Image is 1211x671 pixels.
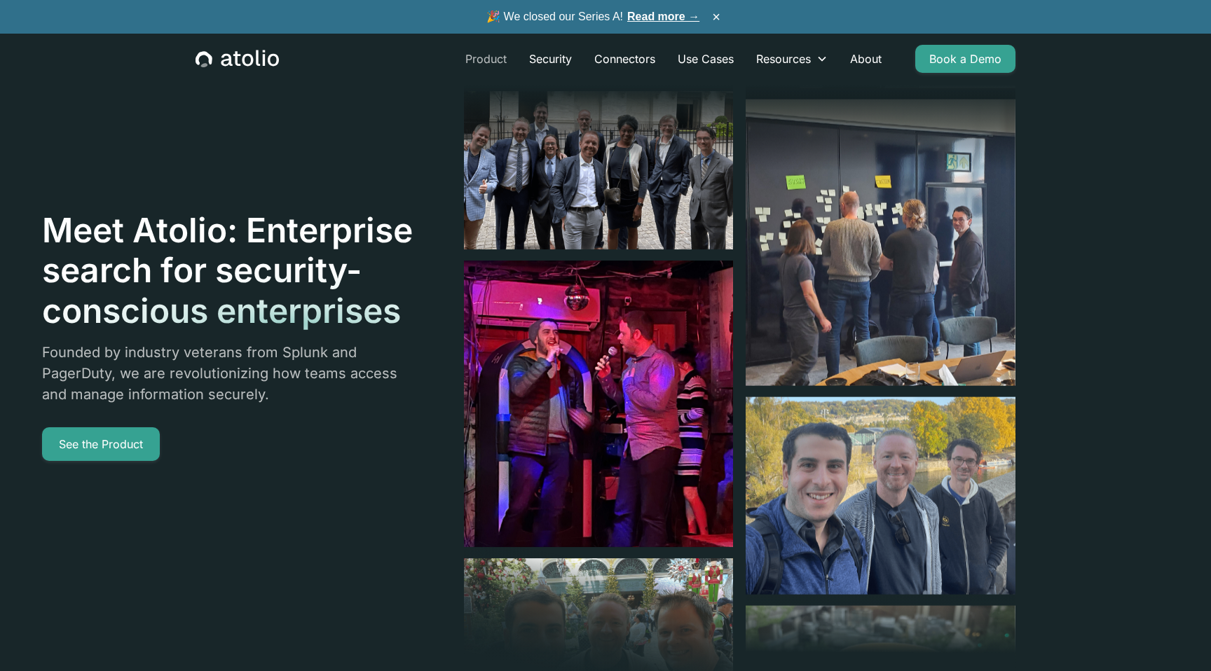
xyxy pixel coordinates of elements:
[915,45,1015,73] a: Book a Demo
[756,50,811,67] div: Resources
[839,45,893,73] a: About
[486,8,699,25] span: 🎉 We closed our Series A!
[1141,604,1211,671] iframe: Chat Widget
[627,11,699,22] a: Read more →
[464,261,734,547] img: image
[42,342,415,405] p: Founded by industry veterans from Splunk and PagerDuty, we are revolutionizing how teams access a...
[745,45,839,73] div: Resources
[196,50,279,68] a: home
[454,45,518,73] a: Product
[464,91,734,249] img: image
[666,45,745,73] a: Use Cases
[708,9,725,25] button: ×
[583,45,666,73] a: Connectors
[42,427,160,461] a: See the Product
[746,99,1015,385] img: image
[42,210,415,331] h1: Meet Atolio: Enterprise search for security-conscious enterprises
[518,45,583,73] a: Security
[746,397,1015,595] img: image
